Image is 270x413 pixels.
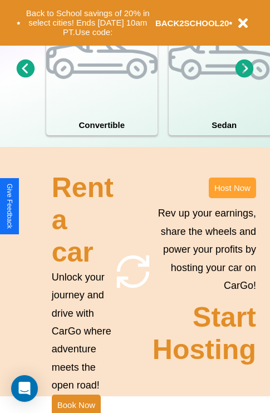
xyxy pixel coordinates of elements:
button: Host Now [209,178,256,198]
div: Give Feedback [6,184,13,229]
h2: Rent a car [52,171,114,268]
p: Unlock your journey and drive with CarGo where adventure meets the open road! [52,268,114,395]
div: Open Intercom Messenger [11,375,38,402]
h4: Convertible [46,115,158,135]
p: Rev up your earnings, share the wheels and power your profits by hosting your car on CarGo! [153,204,256,294]
h2: Start Hosting [153,301,256,366]
button: Back to School savings of 20% in select cities! Ends [DATE] 10am PT.Use code: [21,6,155,40]
b: BACK2SCHOOL20 [155,18,229,28]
